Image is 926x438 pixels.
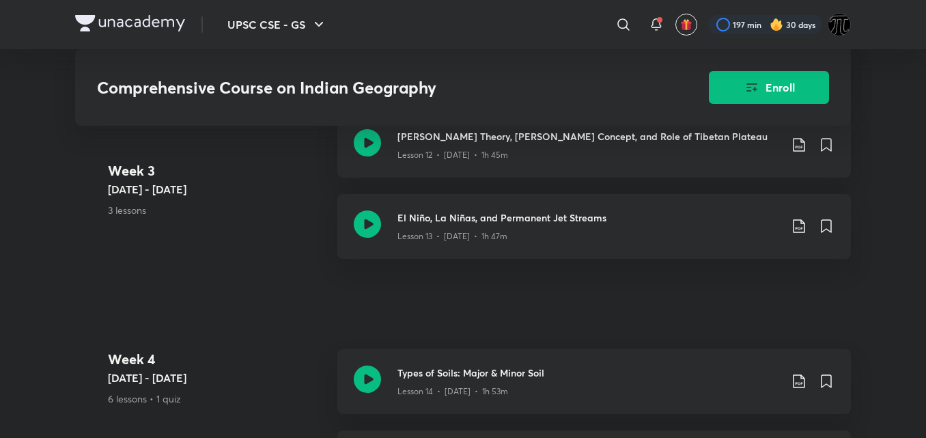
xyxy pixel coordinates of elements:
img: Company Logo [75,15,185,31]
img: Watcher [828,13,851,36]
button: UPSC CSE - GS [219,11,335,38]
h3: Types of Soils: Major & Minor Soil [397,366,780,380]
p: 3 lessons [108,203,326,217]
p: 6 lessons • 1 quiz [108,392,326,406]
img: avatar [680,18,692,31]
p: Lesson 13 • [DATE] • 1h 47m [397,230,507,243]
a: [PERSON_NAME] Theory, [PERSON_NAME] Concept, and Role of Tibetan PlateauLesson 12 • [DATE] • 1h 45m [337,113,851,194]
h4: Week 3 [108,161,326,181]
p: Lesson 12 • [DATE] • 1h 45m [397,149,508,161]
button: Enroll [709,71,829,104]
h3: [PERSON_NAME] Theory, [PERSON_NAME] Concept, and Role of Tibetan Plateau [397,129,780,143]
a: Company Logo [75,15,185,35]
h5: [DATE] - [DATE] [108,370,326,386]
a: El Niño, La Niñas, and Permanent Jet StreamsLesson 13 • [DATE] • 1h 47m [337,194,851,275]
h4: Week 4 [108,349,326,370]
button: avatar [675,14,697,36]
img: streak [770,18,783,31]
h3: Comprehensive Course on Indian Geography [97,78,632,98]
p: Lesson 14 • [DATE] • 1h 53m [397,385,508,398]
h5: [DATE] - [DATE] [108,181,326,197]
a: Types of Soils: Major & Minor SoilLesson 14 • [DATE] • 1h 53m [337,349,851,430]
h3: El Niño, La Niñas, and Permanent Jet Streams [397,210,780,225]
